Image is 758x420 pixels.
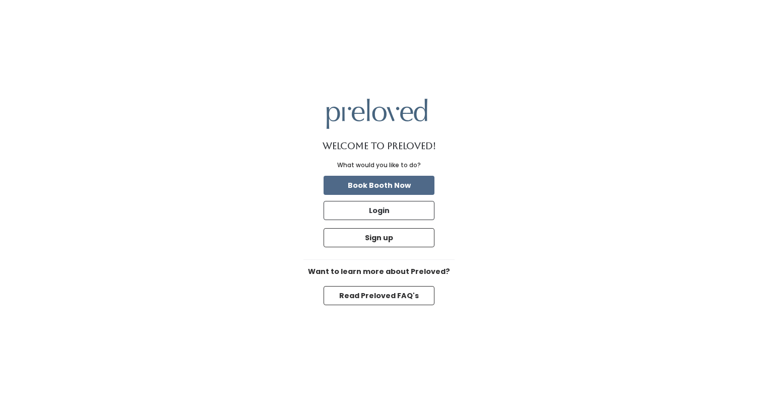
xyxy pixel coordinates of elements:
button: Login [324,201,434,220]
img: preloved logo [327,99,427,128]
div: What would you like to do? [337,161,421,170]
button: Book Booth Now [324,176,434,195]
a: Login [322,199,436,222]
h1: Welcome to Preloved! [323,141,436,151]
a: Sign up [322,226,436,249]
button: Read Preloved FAQ's [324,286,434,305]
button: Sign up [324,228,434,247]
h6: Want to learn more about Preloved? [303,268,455,276]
